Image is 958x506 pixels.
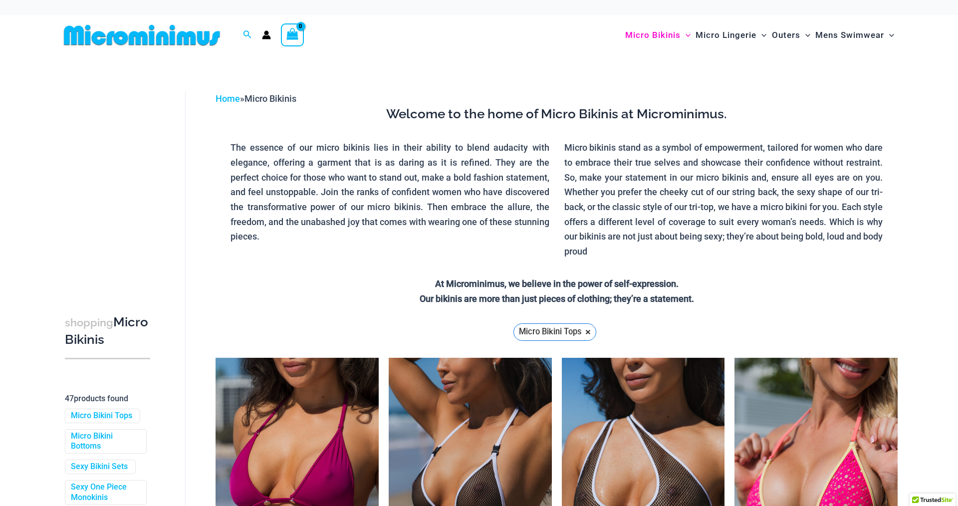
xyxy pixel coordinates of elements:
span: Micro Bikinis [244,93,296,104]
span: Menu Toggle [681,22,691,48]
span: Mens Swimwear [815,22,884,48]
span: Outers [772,22,800,48]
a: Account icon link [262,30,271,39]
a: Sexy Bikini Sets [71,462,128,472]
span: » [216,93,296,104]
a: Mens SwimwearMenu ToggleMenu Toggle [813,20,897,50]
span: Menu Toggle [800,22,810,48]
span: shopping [65,316,113,329]
strong: Our bikinis are more than just pieces of clothing; they’re a statement. [420,293,694,304]
a: Micro Bikini Bottoms [71,431,139,452]
a: OutersMenu ToggleMenu Toggle [769,20,813,50]
a: Micro BikinisMenu ToggleMenu Toggle [623,20,693,50]
a: Search icon link [243,29,252,41]
p: products found [65,391,150,407]
a: View Shopping Cart, empty [281,23,304,46]
a: Sexy One Piece Monokinis [71,482,139,503]
h3: Micro Bikinis [65,314,150,348]
p: Micro bikinis stand as a symbol of empowerment, tailored for women who dare to embrace their true... [564,140,883,259]
a: Micro LingerieMenu ToggleMenu Toggle [693,20,769,50]
span: Menu Toggle [756,22,766,48]
span: 47 [65,394,74,403]
a: Micro Bikini Tops × [513,323,596,341]
p: The essence of our micro bikinis lies in their ability to blend audacity with elegance, offering ... [231,140,549,244]
span: Micro Bikinis [625,22,681,48]
nav: Site Navigation [621,18,898,52]
h3: Welcome to the home of Micro Bikinis at Microminimus. [223,106,890,123]
a: Micro Bikini Tops [71,411,132,421]
a: Home [216,93,240,104]
iframe: TrustedSite Certified [65,83,155,283]
span: Micro Lingerie [696,22,756,48]
span: Menu Toggle [884,22,894,48]
img: MM SHOP LOGO FLAT [60,24,224,46]
span: Micro Bikini Tops [519,324,581,339]
strong: At Microminimus, we believe in the power of self-expression. [435,278,679,289]
span: × [585,328,591,336]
